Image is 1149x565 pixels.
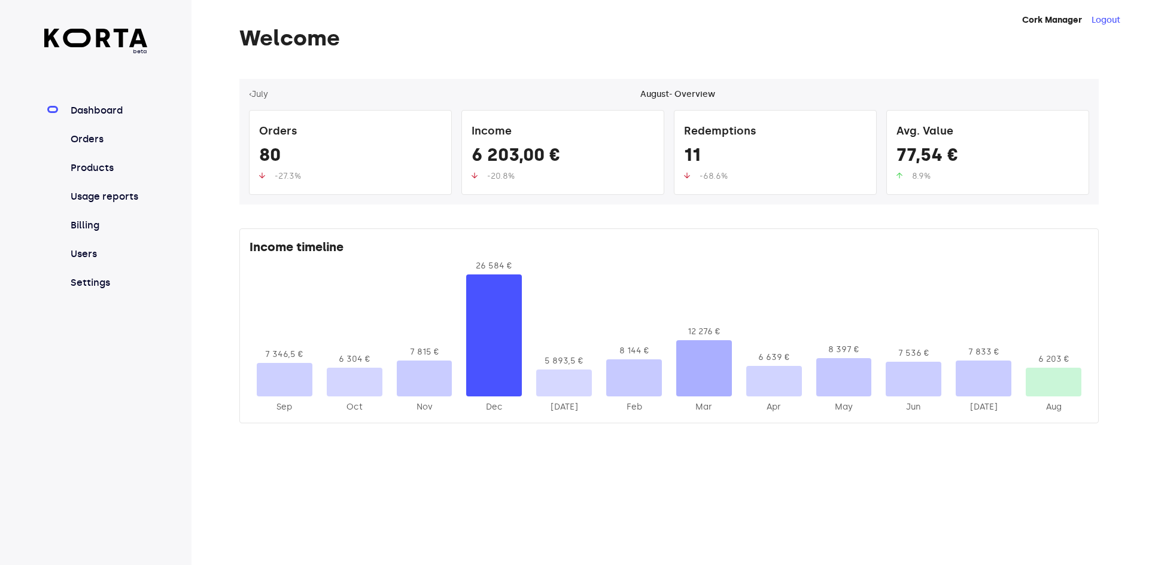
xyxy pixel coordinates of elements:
[68,247,148,261] a: Users
[68,103,148,118] a: Dashboard
[472,144,654,170] div: 6 203,00 €
[44,29,148,56] a: beta
[676,401,732,413] div: 2025-Mar
[259,144,442,170] div: 80
[684,144,867,170] div: 11
[397,401,452,413] div: 2024-Nov
[68,276,148,290] a: Settings
[816,344,872,356] div: 8 397 €
[896,144,1079,170] div: 77,54 €
[912,171,931,181] span: 8.9%
[684,172,690,179] img: up
[1022,15,1082,25] strong: Cork Manager
[397,346,452,358] div: 7 815 €
[259,172,265,179] img: up
[606,345,662,357] div: 8 144 €
[746,401,802,413] div: 2025-Apr
[257,349,312,361] div: 7 346,5 €
[1092,14,1120,26] button: Logout
[886,401,941,413] div: 2025-Jun
[466,401,522,413] div: 2024-Dec
[239,26,1099,50] h1: Welcome
[896,120,1079,144] div: Avg. Value
[259,120,442,144] div: Orders
[684,120,867,144] div: Redemptions
[466,260,522,272] div: 26 584 €
[536,401,592,413] div: 2025-Jan
[886,347,941,359] div: 7 536 €
[257,401,312,413] div: 2024-Sep
[896,172,902,179] img: up
[700,171,728,181] span: -68.6%
[472,172,478,179] img: up
[275,171,301,181] span: -27.3%
[44,47,148,56] span: beta
[68,218,148,233] a: Billing
[472,120,654,144] div: Income
[606,401,662,413] div: 2025-Feb
[68,190,148,204] a: Usage reports
[536,355,592,367] div: 5 893,5 €
[956,401,1011,413] div: 2025-Jul
[250,239,1089,260] div: Income timeline
[956,346,1011,358] div: 7 833 €
[327,353,382,365] div: 6 304 €
[44,29,148,47] img: Korta
[816,401,872,413] div: 2025-May
[746,352,802,364] div: 6 639 €
[487,171,515,181] span: -20.8%
[68,161,148,175] a: Products
[1026,401,1081,413] div: 2025-Aug
[676,326,732,338] div: 12 276 €
[1026,353,1081,365] div: 6 203 €
[327,401,382,413] div: 2024-Oct
[68,132,148,146] a: Orders
[249,88,268,100] button: ‹July
[640,88,715,100] div: August - Overview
